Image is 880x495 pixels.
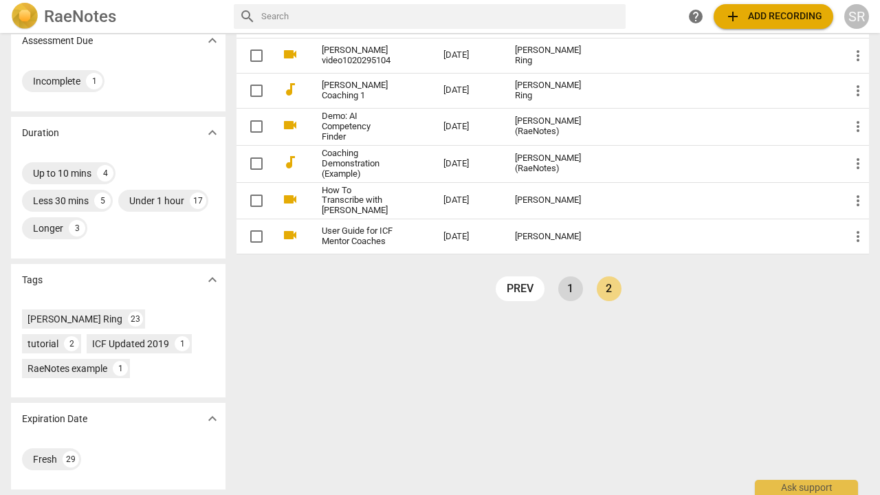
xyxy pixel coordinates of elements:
td: [DATE] [432,73,504,108]
td: [DATE] [432,182,504,219]
a: prev [496,276,544,301]
span: audiotrack [282,81,298,98]
span: expand_more [204,272,221,288]
p: Assessment Due [22,34,93,48]
span: videocam [282,46,298,63]
div: [PERSON_NAME] (RaeNotes) [515,153,582,174]
a: Coaching Demonstration (Example) [322,148,394,179]
td: [DATE] [432,108,504,145]
p: Duration [22,126,59,140]
div: 1 [86,73,102,89]
span: videocam [282,191,298,208]
div: [PERSON_NAME] [515,195,582,206]
div: Under 1 hour [129,194,184,208]
span: expand_more [204,32,221,49]
span: add [725,8,741,25]
div: Ask support [755,480,858,495]
div: 5 [94,192,111,209]
td: [DATE] [432,38,504,73]
span: more_vert [850,228,866,245]
span: search [239,8,256,25]
span: Add recording [725,8,822,25]
td: [DATE] [432,145,504,182]
div: 17 [190,192,206,209]
div: Incomplete [33,74,80,88]
div: Less 30 mins [33,194,89,208]
input: Search [261,5,620,27]
div: 29 [63,451,79,467]
span: audiotrack [282,154,298,170]
span: expand_more [204,410,221,427]
button: Show more [202,30,223,51]
div: [PERSON_NAME] Ring [515,45,582,66]
span: videocam [282,227,298,243]
div: ICF Updated 2019 [92,337,169,351]
img: Logo [11,3,38,30]
a: Page 1 [558,276,583,301]
span: help [687,8,704,25]
a: Page 2 is your current page [597,276,621,301]
span: more_vert [850,155,866,172]
a: How To Transcribe with [PERSON_NAME] [322,186,394,217]
span: expand_more [204,124,221,141]
button: Upload [714,4,833,29]
td: [DATE] [432,219,504,254]
button: SR [844,4,869,29]
div: 2 [64,336,79,351]
button: Show more [202,122,223,143]
p: Expiration Date [22,412,87,426]
a: User Guide for ICF Mentor Coaches [322,226,394,247]
button: Show more [202,269,223,290]
div: Longer [33,221,63,235]
div: [PERSON_NAME] Ring [515,80,582,101]
a: LogoRaeNotes [11,3,223,30]
a: [PERSON_NAME] video1020295104 [322,45,394,66]
span: more_vert [850,47,866,64]
span: more_vert [850,82,866,99]
div: [PERSON_NAME] [515,232,582,242]
div: 3 [69,220,85,236]
a: [PERSON_NAME] Coaching 1 [322,80,394,101]
p: Tags [22,273,43,287]
div: 1 [113,361,128,376]
button: Show more [202,408,223,429]
div: RaeNotes example [27,362,107,375]
div: Up to 10 mins [33,166,91,180]
div: 23 [128,311,143,327]
div: 4 [97,165,113,181]
div: tutorial [27,337,58,351]
div: 1 [175,336,190,351]
div: [PERSON_NAME] (RaeNotes) [515,116,582,137]
a: Demo: AI Competency Finder [322,111,394,142]
h2: RaeNotes [44,7,116,26]
div: Fresh [33,452,57,466]
a: Help [683,4,708,29]
span: videocam [282,117,298,133]
span: more_vert [850,192,866,209]
div: [PERSON_NAME] Ring [27,312,122,326]
span: more_vert [850,118,866,135]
